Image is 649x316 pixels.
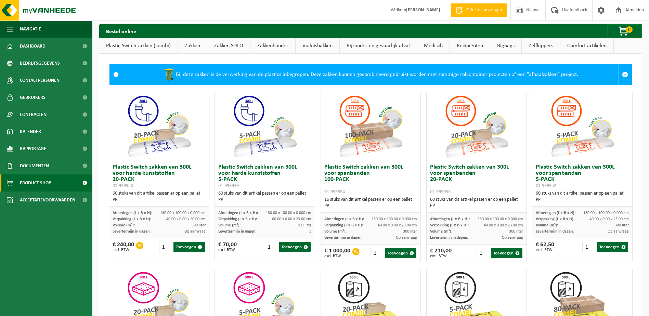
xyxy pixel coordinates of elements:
span: 40.00 x 0.00 x 23.00 cm [589,217,629,221]
button: Toevoegen [491,248,522,258]
a: Zakken SOLO [207,38,250,54]
span: Verpakking (L x B x H): [430,223,469,227]
span: Verpakking (L x B x H): [324,223,363,227]
input: 1 [477,248,490,258]
a: Offerte aanvragen [451,3,507,17]
span: Contactpersonen [20,72,60,89]
h2: Bestel online [99,24,143,38]
span: 40.00 x 0.00 x 20.00 cm [166,217,206,221]
a: Zelfkippers [522,38,560,54]
span: Navigatie [20,21,41,38]
a: Zakken [178,38,207,54]
span: Product Shop [20,174,51,192]
span: Levertermijn in dagen: [536,229,574,234]
span: Volume (m³): [430,229,452,234]
span: Afmetingen (L x B x H): [218,211,258,215]
span: 01-999950 [113,183,133,188]
button: Toevoegen [173,242,205,252]
span: 130.00 x 100.00 x 0.000 cm [266,211,311,215]
span: Dashboard [20,38,46,55]
h3: Plastic Switch zakken van 300L voor spanbanden 20-PACK [430,164,523,195]
div: 60 stuks van dit artikel passen er op een pallet [430,197,523,209]
span: 300 liter [509,229,523,234]
input: 1 [582,242,596,252]
span: Op aanvraag [396,236,417,240]
span: excl. BTW [324,254,350,258]
img: 01-999953 [442,92,511,161]
div: 60 stuks van dit artikel passen er op een pallet [218,190,311,203]
div: Bij deze zakken is de verwerking van de plastics inbegrepen. Deze zakken kunnen gecombineerd gebr... [122,64,618,85]
span: Volume (m³): [218,223,241,227]
span: 300 liter [615,223,629,227]
div: PP [218,197,311,203]
span: 01-999954 [324,189,345,195]
span: Acceptatievoorwaarden [20,192,75,209]
h3: Plastic Switch zakken van 300L voor harde kunststoffen 20-PACK [113,164,206,189]
div: € 70,00 [218,242,237,252]
div: 60 stuks van dit artikel passen er op een pallet [536,190,629,203]
span: Levertermijn in dagen: [324,236,362,240]
img: WB-0240-HPE-GN-50.png [162,68,176,81]
span: 130.00 x 100.00 x 0.000 cm [583,211,629,215]
span: Volume (m³): [324,229,347,234]
a: Comfort artikelen [560,38,613,54]
a: Plastic Switch zakken (combi) [99,38,178,54]
h3: Plastic Switch zakken van 300L voor spanbanden 100-PACK [324,164,417,195]
span: Volume (m³): [113,223,135,227]
img: 01-999954 [336,92,405,161]
span: 130.00 x 100.00 x 0.000 cm [372,217,417,221]
span: Afmetingen (L x B x H): [113,211,152,215]
span: excl. BTW [218,248,237,252]
span: Levertermijn in dagen: [113,229,151,234]
a: Vuilnisbakken [296,38,339,54]
div: 60 stuks van dit artikel passen er op een pallet [113,190,206,203]
a: Recipiënten [450,38,490,54]
button: Toevoegen [597,242,628,252]
span: 01-999953 [430,189,451,195]
div: PP [430,203,523,209]
h3: Plastic Switch zakken van 300L voor harde kunststoffen 5-PACK [218,164,311,189]
span: Op aanvraag [608,229,629,234]
div: PP [324,203,417,209]
span: Gebruikers [20,89,46,106]
span: 300 liter [403,229,417,234]
span: 0 [626,26,633,33]
span: Bedrijfsgegevens [20,55,60,72]
span: Verpakking (L x B x H): [536,217,574,221]
div: € 240,00 [113,242,134,252]
input: 1 [371,248,384,258]
div: € 1 000,00 [324,248,350,258]
button: 0 [607,24,641,38]
span: Verpakking (L x B x H): [113,217,151,221]
a: Sluit melding [618,64,632,85]
span: Rapportage [20,140,46,157]
div: PP [536,197,629,203]
span: 01-999952 [536,183,556,188]
img: 01-999950 [125,92,193,161]
span: 300 liter [192,223,206,227]
input: 1 [159,242,173,252]
h3: Plastic Switch zakken van 300L voor spanbanden 5-PACK [536,164,629,189]
span: Kalender [20,123,41,140]
span: excl. BTW [430,254,452,258]
span: excl. BTW [536,248,554,252]
a: Medisch [417,38,450,54]
span: Verpakking (L x B x H): [218,217,257,221]
span: Op aanvraag [502,236,523,240]
div: € 210,00 [430,248,452,258]
span: Contracten [20,106,47,123]
span: 300 liter [297,223,311,227]
strong: [PERSON_NAME] [406,8,440,13]
input: 1 [265,242,278,252]
div: € 62,50 [536,242,554,252]
span: 40.00 x 0.00 x 23.00 cm [378,223,417,227]
span: Volume (m³): [536,223,558,227]
img: 01-999952 [548,92,616,161]
span: Levertermijn in dagen: [218,229,256,234]
div: 16 stuks van dit artikel passen er op een pallet [324,197,417,209]
button: Toevoegen [279,242,311,252]
span: Afmetingen (L x B x H): [430,217,470,221]
span: Afmetingen (L x B x H): [536,211,575,215]
span: 130.00 x 100.00 x 0.000 cm [160,211,206,215]
span: excl. BTW [113,248,134,252]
